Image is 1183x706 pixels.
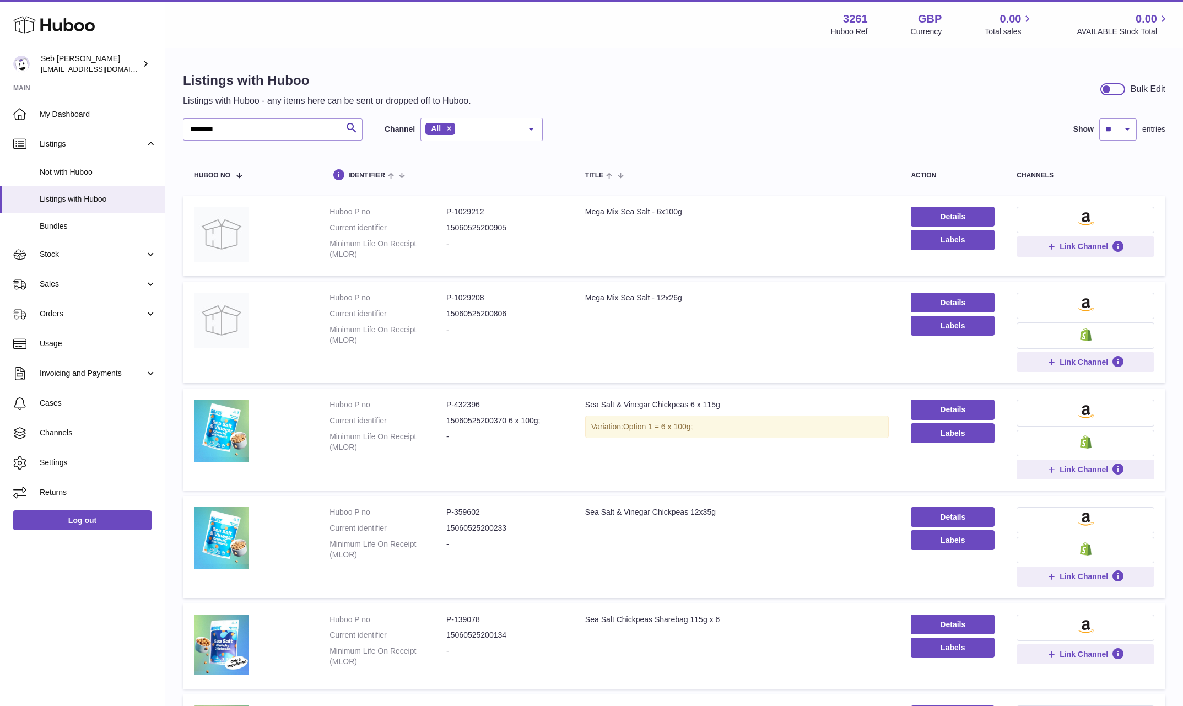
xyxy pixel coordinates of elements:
[911,207,995,227] a: Details
[1017,460,1154,479] button: Link Channel
[194,293,249,348] img: Mega Mix Sea Salt - 12x26g
[329,223,446,233] dt: Current identifier
[446,630,563,640] dd: 15060525200134
[40,194,156,204] span: Listings with Huboo
[585,207,889,217] div: Mega Mix Sea Salt - 6x100g
[329,239,446,260] dt: Minimum Life On Receipt (MLOR)
[329,615,446,625] dt: Huboo P no
[623,422,693,431] span: Option 1 = 6 x 100g;
[585,507,889,518] div: Sea Salt & Vinegar Chickpeas 12x35g
[446,400,563,410] dd: P-432396
[183,72,471,89] h1: Listings with Huboo
[1017,352,1154,372] button: Link Channel
[1073,124,1094,134] label: Show
[911,400,995,419] a: Details
[329,400,446,410] dt: Huboo P no
[1136,12,1157,26] span: 0.00
[40,309,145,319] span: Orders
[985,12,1034,37] a: 0.00 Total sales
[1060,357,1108,367] span: Link Channel
[41,53,140,74] div: Seb [PERSON_NAME]
[585,172,603,179] span: title
[1078,405,1094,418] img: amazon-small.png
[585,293,889,303] div: Mega Mix Sea Salt - 12x26g
[1078,212,1094,225] img: amazon-small.png
[446,615,563,625] dd: P-139078
[431,124,441,133] span: All
[13,510,152,530] a: Log out
[329,309,446,319] dt: Current identifier
[585,416,889,438] div: Variation:
[40,167,156,177] span: Not with Huboo
[1080,435,1092,449] img: shopify-small.png
[446,239,563,260] dd: -
[40,428,156,438] span: Channels
[1017,567,1154,586] button: Link Channel
[911,638,995,658] button: Labels
[1077,26,1170,37] span: AVAILABLE Stock Total
[40,368,145,379] span: Invoicing and Payments
[40,221,156,231] span: Bundles
[911,507,995,527] a: Details
[446,523,563,533] dd: 15060525200233
[1017,172,1154,179] div: channels
[1142,124,1165,134] span: entries
[329,325,446,346] dt: Minimum Life On Receipt (MLOR)
[985,26,1034,37] span: Total sales
[348,172,385,179] span: identifier
[1000,12,1022,26] span: 0.00
[1017,236,1154,256] button: Link Channel
[911,230,995,250] button: Labels
[40,139,145,149] span: Listings
[40,249,145,260] span: Stock
[1060,572,1108,581] span: Link Channel
[1078,513,1094,526] img: amazon-small.png
[585,615,889,625] div: Sea Salt Chickpeas Sharebag 115g x 6
[194,615,249,676] img: Sea Salt Chickpeas Sharebag 115g x 6
[329,207,446,217] dt: Huboo P no
[911,172,995,179] div: action
[40,457,156,468] span: Settings
[911,423,995,443] button: Labels
[585,400,889,410] div: Sea Salt & Vinegar Chickpeas 6 x 115g
[1131,83,1165,95] div: Bulk Edit
[446,309,563,319] dd: 15060525200806
[194,207,249,262] img: Mega Mix Sea Salt - 6x100g
[446,539,563,560] dd: -
[40,279,145,289] span: Sales
[385,124,415,134] label: Channel
[194,507,249,569] img: Sea Salt & Vinegar Chickpeas 12x35g
[446,207,563,217] dd: P-1029212
[329,630,446,640] dt: Current identifier
[40,487,156,498] span: Returns
[1060,649,1108,659] span: Link Channel
[329,539,446,560] dt: Minimum Life On Receipt (MLOR)
[40,398,156,408] span: Cases
[1080,328,1092,341] img: shopify-small.png
[1060,241,1108,251] span: Link Channel
[1078,620,1094,633] img: amazon-small.png
[1017,644,1154,664] button: Link Channel
[446,293,563,303] dd: P-1029208
[911,530,995,550] button: Labels
[446,416,563,426] dd: 15060525200370 6 x 100g;
[329,646,446,667] dt: Minimum Life On Receipt (MLOR)
[843,12,868,26] strong: 3261
[446,223,563,233] dd: 15060525200905
[911,615,995,634] a: Details
[329,507,446,518] dt: Huboo P no
[13,56,30,72] img: ecom@bravefoods.co.uk
[911,316,995,336] button: Labels
[918,12,942,26] strong: GBP
[183,95,471,107] p: Listings with Huboo - any items here can be sent or dropped off to Huboo.
[911,293,995,312] a: Details
[446,646,563,667] dd: -
[1060,465,1108,475] span: Link Channel
[194,400,249,462] img: Sea Salt & Vinegar Chickpeas 6 x 115g
[329,432,446,452] dt: Minimum Life On Receipt (MLOR)
[446,507,563,518] dd: P-359602
[329,523,446,533] dt: Current identifier
[1078,298,1094,311] img: amazon-small.png
[831,26,868,37] div: Huboo Ref
[194,172,230,179] span: Huboo no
